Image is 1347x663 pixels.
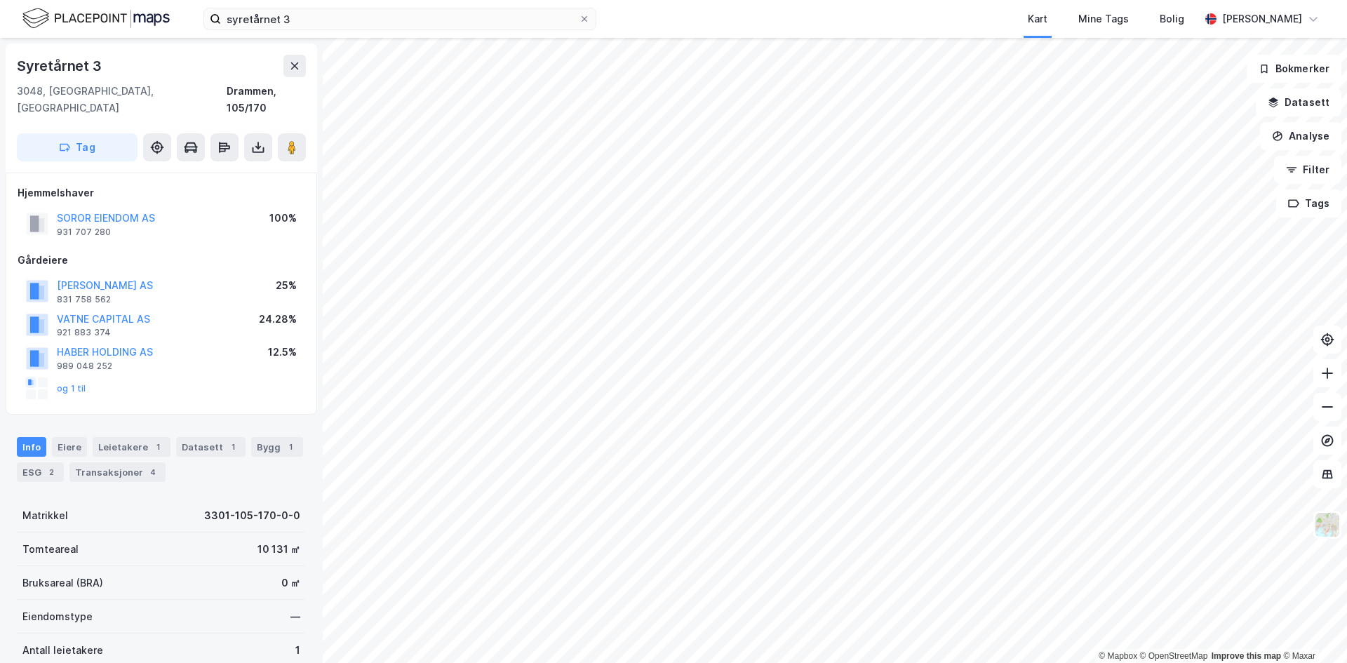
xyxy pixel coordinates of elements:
[1028,11,1047,27] div: Kart
[57,294,111,305] div: 831 758 562
[295,642,300,659] div: 1
[226,440,240,454] div: 1
[251,437,303,457] div: Bygg
[18,252,305,269] div: Gårdeiere
[1314,511,1341,538] img: Z
[69,462,166,482] div: Transaksjoner
[22,608,93,625] div: Eiendomstype
[17,133,138,161] button: Tag
[17,462,64,482] div: ESG
[1212,651,1281,661] a: Improve this map
[204,507,300,524] div: 3301-105-170-0-0
[1256,88,1341,116] button: Datasett
[44,465,58,479] div: 2
[93,437,170,457] div: Leietakere
[1160,11,1184,27] div: Bolig
[1276,189,1341,217] button: Tags
[57,227,111,238] div: 931 707 280
[57,327,111,338] div: 921 883 374
[17,55,105,77] div: Syretårnet 3
[281,575,300,591] div: 0 ㎡
[57,361,112,372] div: 989 048 252
[257,541,300,558] div: 10 131 ㎡
[221,8,579,29] input: Søk på adresse, matrikkel, gårdeiere, leietakere eller personer
[1260,122,1341,150] button: Analyse
[151,440,165,454] div: 1
[176,437,246,457] div: Datasett
[1277,596,1347,663] iframe: Chat Widget
[1140,651,1208,661] a: OpenStreetMap
[1078,11,1129,27] div: Mine Tags
[22,541,79,558] div: Tomteareal
[22,575,103,591] div: Bruksareal (BRA)
[1222,11,1302,27] div: [PERSON_NAME]
[283,440,297,454] div: 1
[290,608,300,625] div: —
[1247,55,1341,83] button: Bokmerker
[18,185,305,201] div: Hjemmelshaver
[17,83,227,116] div: 3048, [GEOGRAPHIC_DATA], [GEOGRAPHIC_DATA]
[227,83,306,116] div: Drammen, 105/170
[268,344,297,361] div: 12.5%
[1099,651,1137,661] a: Mapbox
[22,6,170,31] img: logo.f888ab2527a4732fd821a326f86c7f29.svg
[1274,156,1341,184] button: Filter
[52,437,87,457] div: Eiere
[276,277,297,294] div: 25%
[22,507,68,524] div: Matrikkel
[259,311,297,328] div: 24.28%
[22,642,103,659] div: Antall leietakere
[269,210,297,227] div: 100%
[146,465,160,479] div: 4
[17,437,46,457] div: Info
